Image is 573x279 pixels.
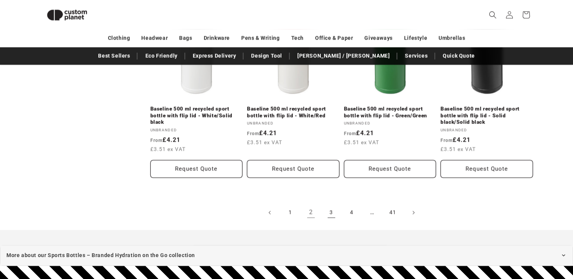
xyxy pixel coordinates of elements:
a: Baseline 500 ml recycled sport bottle with flip lid - Solid black/Solid black [440,105,533,126]
a: Express Delivery [189,49,240,62]
a: Page 1 [282,204,299,221]
a: Baseline 500 ml recycled sport bottle with flip lid - Green/Green [344,105,436,119]
a: Headwear [141,31,168,45]
a: Giveaways [364,31,392,45]
a: Design Tool [247,49,286,62]
summary: Search [484,6,501,23]
a: Baseline 500 ml recycled sport bottle with flip lid - White/Solid black [150,105,243,126]
a: Tech [291,31,303,45]
a: Lifestyle [404,31,427,45]
button: Request Quote [247,160,339,178]
span: More about our Sports Bottles – Branded Hydration on the Go collection [6,251,195,260]
nav: Pagination [150,204,533,221]
iframe: Chat Widget [447,197,573,279]
a: Baseline 500 ml recycled sport bottle with flip lid - White/Red [247,105,339,119]
button: Request Quote [344,160,436,178]
a: Previous page [262,204,278,221]
a: Best Sellers [94,49,134,62]
a: Pens & Writing [241,31,279,45]
a: Eco Friendly [141,49,181,62]
a: Office & Paper [315,31,353,45]
img: Custom Planet [41,3,94,27]
a: Bags [179,31,192,45]
a: Quick Quote [439,49,479,62]
span: … [364,204,381,221]
a: Page 3 [323,204,340,221]
a: Drinkware [204,31,230,45]
a: Page 2 [303,204,319,221]
a: Page 4 [343,204,360,221]
a: [PERSON_NAME] / [PERSON_NAME] [294,49,393,62]
a: Next page [405,204,422,221]
button: Request Quote [150,160,243,178]
a: Clothing [108,31,130,45]
a: Umbrellas [439,31,465,45]
button: Request Quote [440,160,533,178]
a: Services [401,49,431,62]
a: Page 41 [384,204,401,221]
